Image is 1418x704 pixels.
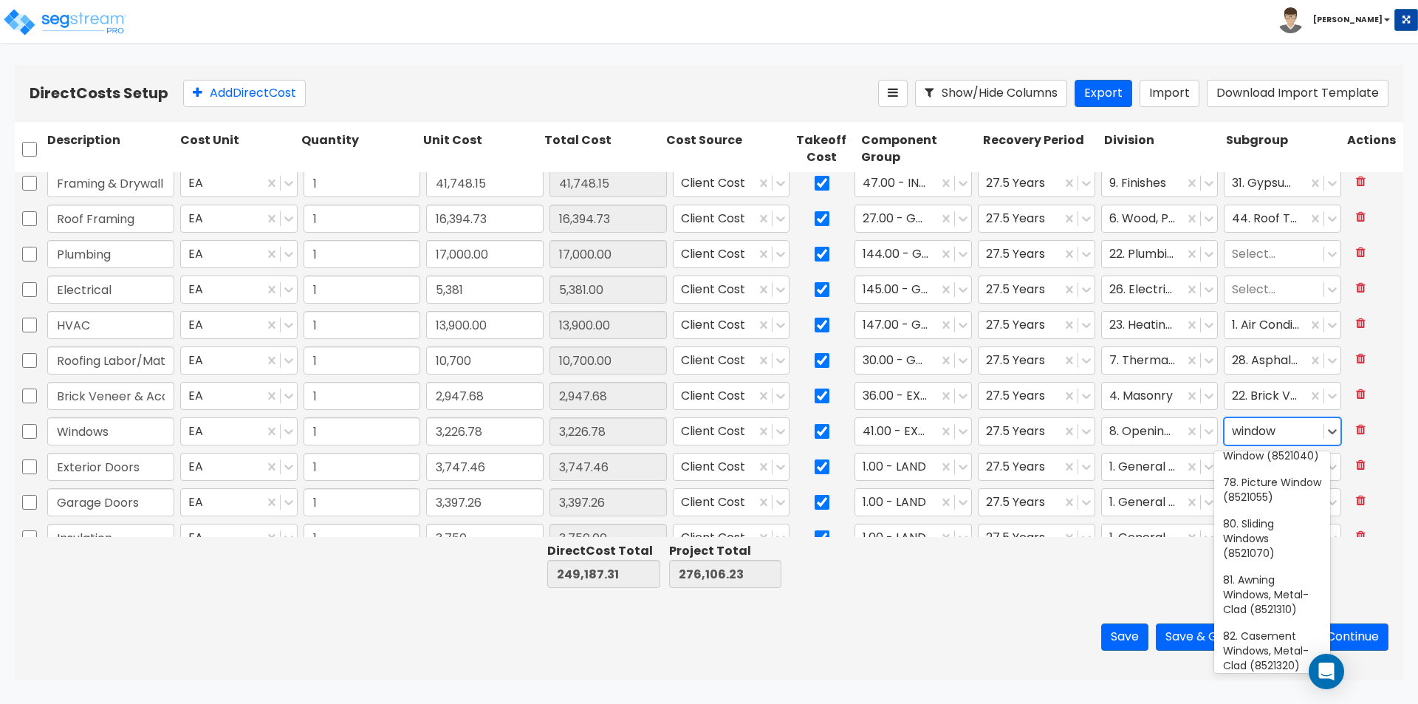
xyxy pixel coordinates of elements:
div: 1. General Requirements [1101,453,1219,481]
button: Export [1075,80,1132,107]
div: 31. Gypsum Board (9291030) [1224,169,1341,197]
div: 1. Air Conditioning, General (23050210) [1224,311,1341,339]
div: Division [1101,129,1222,169]
div: 1.00 - LAND [854,453,972,481]
div: EA [180,311,298,339]
div: 27.5 Years [978,346,1095,375]
div: EA [180,346,298,375]
div: EA [180,524,298,552]
div: 27.5 Years [978,524,1095,552]
div: Subgroup [1223,129,1344,169]
div: Open Intercom Messenger [1309,654,1344,689]
button: Save & Continue [1274,623,1388,651]
div: 27.5 Years [978,311,1095,339]
div: 47.00 - INTERIOR DRYWALL PARTITIONS [854,169,972,197]
b: [PERSON_NAME] [1313,14,1383,25]
div: 1. General Requirements [1101,488,1219,516]
div: Cost Unit [177,129,298,169]
div: 23. Heating, Ventilating, and Air Conditioning (HVAC) [1101,311,1219,339]
div: 44. Roof Trusses (6175310) [1224,205,1341,233]
div: 7. Thermal and Moisture Protection [1101,346,1219,375]
div: 6. Wood, Plastics and Composites [1101,205,1219,233]
button: Download Import Template [1207,80,1388,107]
div: 8. Openings [1101,417,1219,445]
div: 27.5 Years [978,488,1095,516]
div: Actions [1344,129,1403,169]
div: Total Cost [541,129,662,169]
div: 36.00 - EXTERIOR WALL VENEER FINISHES [854,382,972,410]
div: 22. Brick Veneer Masonry (4211313) [1224,382,1341,410]
button: Delete Row [1347,205,1374,230]
div: Component Group [858,129,979,169]
div: Client Cost [673,169,790,197]
div: 78. Picture Window (8521055) [1214,469,1330,510]
div: 1.00 - LAND [854,488,972,516]
img: avatar.png [1278,7,1304,33]
div: EA [180,417,298,445]
div: Client Cost [673,276,790,304]
div: 82. Casement Windows, Metal-Clad (8521320) [1214,623,1330,679]
div: Client Cost [673,453,790,481]
div: EA [180,240,298,268]
div: Client Cost [673,346,790,375]
div: 27.00 - GABLED WOOD ROOF STRUCTURE [854,205,972,233]
div: Quantity [298,129,419,169]
div: 1. General Requirements [1101,524,1219,552]
div: Project Total [669,543,781,560]
button: Show/Hide Columns [915,80,1067,107]
button: Delete Row [1347,346,1374,372]
div: 27.5 Years [978,382,1095,410]
div: Client Cost [673,524,790,552]
div: 80. Sliding Windows (8521070) [1214,510,1330,567]
div: 27.5 Years [978,169,1095,197]
button: Delete Row [1347,240,1374,266]
button: Delete Row [1347,417,1374,443]
div: EA [180,169,298,197]
button: Delete Row [1347,488,1374,514]
button: Delete Row [1347,382,1374,408]
div: EA [180,205,298,233]
div: 26. Electrical [1101,276,1219,304]
button: Delete Row [1347,276,1374,301]
div: 30.00 - GABLED ROOF COVERINGS [854,346,972,375]
div: Client Cost [673,311,790,339]
div: EA [180,488,298,516]
button: Delete Row [1347,169,1374,195]
div: 27.5 Years [978,240,1095,268]
button: Save [1101,623,1148,651]
div: 41.00 - EXTERIOR WINDOWS [854,417,972,445]
button: Delete Row [1347,453,1374,479]
div: 28. Asphalt Roof Shingles (7311310) [1224,346,1341,375]
div: Recovery Period [980,129,1101,169]
div: EA [180,382,298,410]
div: 1.00 - LAND [854,524,972,552]
div: 22. Plumbing [1101,240,1219,268]
b: Direct Costs Setup [30,83,168,103]
div: Client Cost [673,488,790,516]
div: 147.00 - GENERAL HVAC EQUIPMENT/DUCTWORK [854,311,972,339]
div: 9. Finishes [1101,169,1219,197]
button: Save & Go Back [1156,623,1267,651]
div: Unit Cost [420,129,541,169]
div: 4. Masonry [1101,382,1219,410]
div: 81. Awning Windows, Metal-Clad (8521310) [1214,567,1330,623]
button: Reorder Items [878,80,908,107]
div: 27.5 Years [978,417,1095,445]
div: Client Cost [673,417,790,445]
button: AddDirectCost [183,80,306,107]
div: Client Cost [673,240,790,268]
div: Client Cost [673,205,790,233]
div: Description [44,129,177,169]
button: Delete Row [1347,311,1374,337]
div: EA [180,453,298,481]
div: Cost Source [663,129,784,169]
div: 144.00 - GENERAL PLUMBING [854,240,972,268]
div: Client Cost [673,382,790,410]
div: EA [180,276,298,304]
div: Direct Cost Total [547,543,660,560]
img: logo_pro_r.png [2,7,128,37]
button: Import [1140,80,1199,107]
div: 27.5 Years [978,453,1095,481]
div: 27.5 Years [978,276,1095,304]
div: 145.00 - GENERAL ELECTRICAL [854,276,972,304]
